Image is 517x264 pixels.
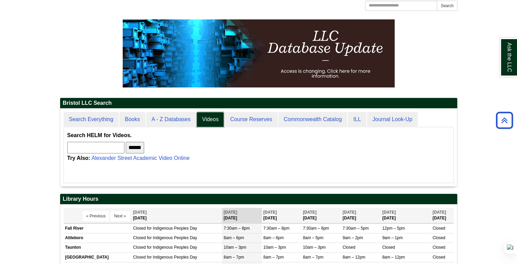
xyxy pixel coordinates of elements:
span: Closed [133,226,146,231]
th: [DATE] [132,208,222,223]
span: 9am – 1pm [382,235,402,240]
strong: Try Also: [67,155,90,161]
a: Search Everything [64,112,119,127]
span: [DATE] [433,210,446,215]
span: 8am – 5pm [303,235,323,240]
h2: Bristol LLC Search [60,98,457,109]
button: Next » [110,211,130,221]
span: Closed [433,235,445,240]
a: Commonwealth Catalog [278,112,347,127]
label: Search HELM for Videos. [67,131,132,140]
span: Closed [433,226,445,231]
a: ILL [348,112,366,127]
th: [DATE] [301,208,341,223]
span: [DATE] [133,210,147,215]
span: [DATE] [382,210,396,215]
td: [GEOGRAPHIC_DATA] [64,252,132,262]
a: Books [119,112,145,127]
span: Closed [343,245,355,250]
td: Fall River [64,224,132,233]
a: A - Z Databases [146,112,196,127]
td: Taunton [64,243,132,252]
span: 10am – 3pm [263,245,286,250]
span: 8am – 12pm [382,255,405,260]
span: 7:30am – 8pm [263,226,290,231]
th: [DATE] [431,208,454,223]
button: Search [437,1,457,11]
a: Alexander Street Academic Video Online [91,155,190,161]
span: for Indigenous Peoples Day [147,226,197,231]
span: Closed [133,255,146,260]
img: HTML tutorial [123,19,395,87]
span: 8am – 7pm [303,255,323,260]
span: 12pm – 5pm [382,226,405,231]
span: [DATE] [343,210,356,215]
h2: Library Hours [60,194,457,204]
span: for Indigenous Peoples Day [147,255,197,260]
span: 7:30am – 5pm [343,226,369,231]
span: [DATE] [263,210,277,215]
span: 8am – 7pm [224,255,244,260]
span: Closed [133,235,146,240]
span: for Indigenous Peoples Day [147,235,197,240]
span: 10am – 3pm [224,245,246,250]
span: [DATE] [303,210,316,215]
th: [DATE] [380,208,431,223]
span: Closed [433,245,445,250]
button: « Previous [83,211,109,221]
span: [DATE] [224,210,237,215]
a: Back to Top [494,116,515,125]
span: 7:30am – 8pm [303,226,329,231]
span: 9am – 2pm [343,235,363,240]
span: 8am – 12pm [343,255,365,260]
span: Closed [133,245,146,250]
a: Journal Look-Up [367,112,418,127]
span: Closed [382,245,395,250]
td: Attleboro [64,233,132,243]
span: 10am – 3pm [303,245,326,250]
a: Videos [196,112,224,127]
th: [DATE] [262,208,301,223]
th: [DATE] [341,208,381,223]
span: Closed [433,255,445,260]
span: 7:30am – 8pm [224,226,250,231]
th: [DATE] [222,208,262,223]
a: Course Reserves [225,112,278,127]
span: for Indigenous Peoples Day [147,245,197,250]
span: 8am – 6pm [224,235,244,240]
span: 8am – 7pm [263,255,284,260]
span: 8am – 6pm [263,235,284,240]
